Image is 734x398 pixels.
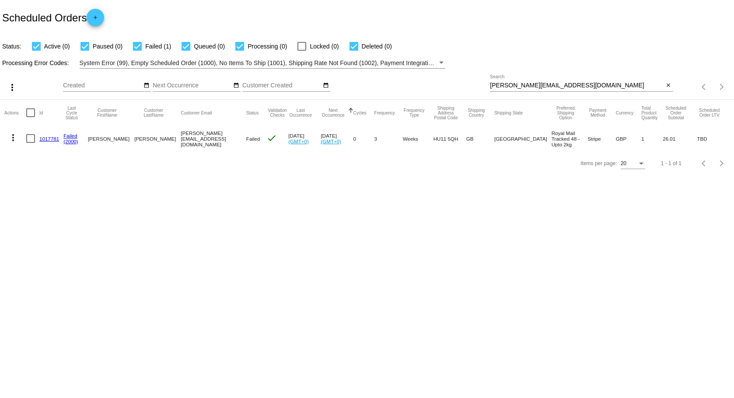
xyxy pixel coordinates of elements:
[580,160,617,166] div: Items per page:
[621,160,626,166] span: 20
[80,58,446,69] mat-select: Filter by Processing Error Codes
[2,59,69,66] span: Processing Error Codes:
[7,82,17,93] mat-icon: more_vert
[403,126,433,151] mat-cell: Weeks
[552,106,580,120] button: Change sorting for PreferredShippingOption
[90,14,101,25] mat-icon: add
[134,126,181,151] mat-cell: [PERSON_NAME]
[266,133,277,143] mat-icon: check
[181,110,212,115] button: Change sorting for CustomerEmail
[494,126,552,151] mat-cell: [GEOGRAPHIC_DATA]
[266,100,288,126] mat-header-cell: Validation Checks
[663,106,689,120] button: Change sorting for Subtotal
[696,155,713,172] button: Previous page
[587,126,615,151] mat-cell: Stripe
[466,126,494,151] mat-cell: GB
[4,100,26,126] mat-header-cell: Actions
[697,108,722,118] button: Change sorting for LifetimeValue
[233,82,239,89] mat-icon: date_range
[63,138,78,144] a: (2000)
[288,138,309,144] a: (GMT+0)
[288,126,321,151] mat-cell: [DATE]
[242,82,321,89] input: Customer Created
[194,41,225,52] span: Queued (0)
[93,41,122,52] span: Paused (0)
[153,82,231,89] input: Next Occurrence
[696,78,713,96] button: Previous page
[641,100,663,126] mat-header-cell: Total Product Quantity
[2,9,104,26] h2: Scheduled Orders
[641,126,663,151] mat-cell: 1
[713,155,731,172] button: Next page
[321,138,341,144] a: (GMT+0)
[664,81,673,90] button: Clear
[310,41,339,52] span: Locked (0)
[63,106,80,120] button: Change sorting for LastProcessingCycleId
[353,126,374,151] mat-cell: 0
[321,108,345,118] button: Change sorting for NextOccurrenceUtc
[181,126,246,151] mat-cell: [PERSON_NAME][EMAIL_ADDRESS][DOMAIN_NAME]
[552,126,588,151] mat-cell: Royal Mail Tracked 48 - Upto 2kg
[663,126,697,151] mat-cell: 26.01
[246,136,260,142] span: Failed
[587,108,608,118] button: Change sorting for PaymentMethod.Type
[134,108,173,118] button: Change sorting for CustomerLastName
[246,110,259,115] button: Change sorting for Status
[433,126,466,151] mat-cell: HU11 5QH
[321,126,353,151] mat-cell: [DATE]
[374,126,403,151] mat-cell: 3
[353,110,367,115] button: Change sorting for Cycles
[2,43,21,50] span: Status:
[616,126,642,151] mat-cell: GBP
[403,108,426,118] button: Change sorting for FrequencyType
[665,82,671,89] mat-icon: close
[713,78,731,96] button: Next page
[362,41,392,52] span: Deleted (0)
[433,106,458,120] button: Change sorting for ShippingPostcode
[490,82,664,89] input: Search
[44,41,70,52] span: Active (0)
[697,126,730,151] mat-cell: TBD
[8,132,18,143] mat-icon: more_vert
[63,82,142,89] input: Created
[621,161,645,167] mat-select: Items per page:
[63,133,77,138] a: Failed
[88,126,134,151] mat-cell: [PERSON_NAME]
[661,160,682,166] div: 1 - 1 of 1
[323,82,329,89] mat-icon: date_range
[248,41,287,52] span: Processing (0)
[288,108,313,118] button: Change sorting for LastOccurrenceUtc
[374,110,395,115] button: Change sorting for Frequency
[39,110,43,115] button: Change sorting for Id
[616,110,634,115] button: Change sorting for CurrencyIso
[143,82,150,89] mat-icon: date_range
[494,110,523,115] button: Change sorting for ShippingState
[145,41,171,52] span: Failed (1)
[466,108,486,118] button: Change sorting for ShippingCountry
[88,108,126,118] button: Change sorting for CustomerFirstName
[39,136,59,142] a: 1017781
